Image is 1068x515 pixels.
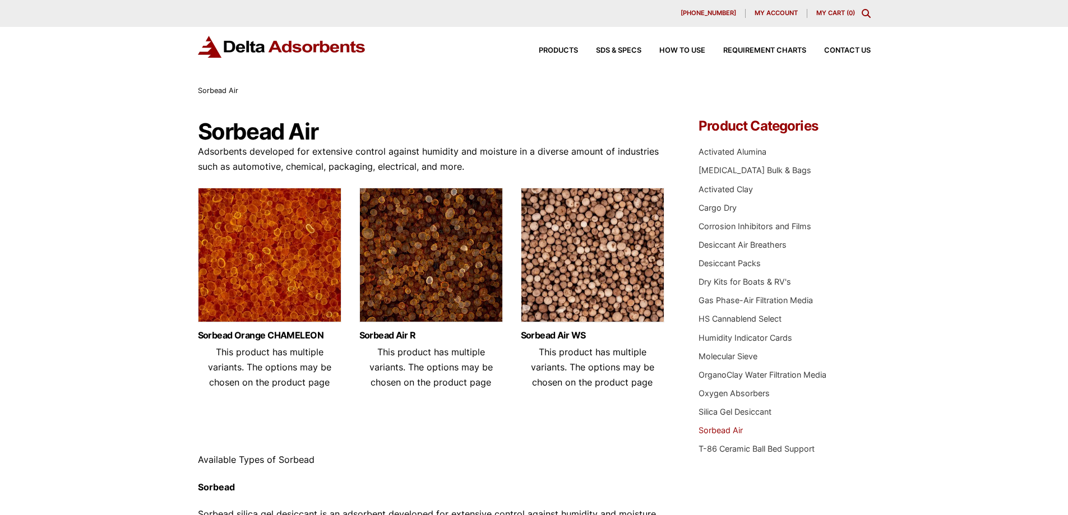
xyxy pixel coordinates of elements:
a: Cargo Dry [699,203,737,212]
a: Corrosion Inhibitors and Films [699,221,811,231]
a: Sorbead Air WS [521,331,664,340]
span: Requirement Charts [723,47,806,54]
span: Products [539,47,578,54]
a: Molecular Sieve [699,351,757,361]
a: HS Cannablend Select [699,314,782,323]
p: Available Types of Sorbead [198,452,665,467]
img: Delta Adsorbents [198,36,366,58]
a: [MEDICAL_DATA] Bulk & Bags [699,165,811,175]
a: Oxygen Absorbers [699,388,770,398]
a: Sorbead Orange CHAMELEON [198,331,341,340]
span: Sorbead Air [198,86,238,95]
a: Requirement Charts [705,47,806,54]
span: My account [755,10,798,16]
h4: Product Categories [699,119,870,133]
a: Silica Gel Desiccant [699,407,771,416]
a: Desiccant Packs [699,258,761,268]
a: Sorbead Air [699,425,743,435]
a: Activated Alumina [699,147,766,156]
a: T-86 Ceramic Ball Bed Support [699,444,815,453]
span: This product has multiple variants. The options may be chosen on the product page [531,346,654,388]
span: This product has multiple variants. The options may be chosen on the product page [369,346,493,388]
a: Products [521,47,578,54]
a: Dry Kits for Boats & RV's [699,277,791,286]
h1: Sorbead Air [198,119,665,144]
a: Desiccant Air Breathers [699,240,787,249]
a: My account [746,9,807,18]
a: My Cart (0) [816,9,855,17]
div: Toggle Modal Content [862,9,871,18]
a: OrganoClay Water Filtration Media [699,370,826,379]
a: Activated Clay [699,184,753,194]
span: This product has multiple variants. The options may be chosen on the product page [208,346,331,388]
span: How to Use [659,47,705,54]
a: [PHONE_NUMBER] [672,9,746,18]
span: Contact Us [824,47,871,54]
a: Gas Phase-Air Filtration Media [699,295,813,305]
span: [PHONE_NUMBER] [681,10,736,16]
a: Humidity Indicator Cards [699,333,792,342]
span: SDS & SPECS [596,47,641,54]
a: Sorbead Air R [359,331,503,340]
a: How to Use [641,47,705,54]
a: SDS & SPECS [578,47,641,54]
strong: Sorbead [198,481,235,493]
a: Contact Us [806,47,871,54]
span: 0 [849,9,853,17]
p: Adsorbents developed for extensive control against humidity and moisture in a diverse amount of i... [198,144,665,174]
